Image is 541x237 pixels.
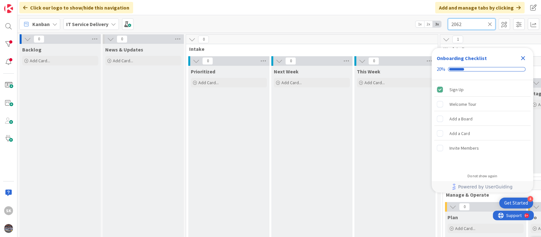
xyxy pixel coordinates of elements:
span: 1 [452,36,463,43]
div: Add a Board is incomplete. [434,112,531,126]
div: Checklist Container [432,48,533,193]
div: 9+ [32,3,35,8]
span: Plan [448,214,458,220]
span: 0 [202,57,213,65]
span: Do [531,214,537,220]
span: Next Week [274,68,299,75]
div: 20% [437,66,445,72]
span: 1x [415,21,424,27]
a: Powered by UserGuiding [435,181,530,193]
span: Intake [189,46,430,52]
span: News & Updates [105,46,143,53]
div: Close Checklist [518,53,528,63]
span: 0 [34,35,44,43]
b: IT Service Delivery [66,21,108,27]
span: Add Card... [30,58,50,64]
span: 0 [285,57,296,65]
div: Open Get Started checklist, remaining modules: 4 [499,198,533,208]
div: Sign Up [449,86,464,93]
img: avatar [4,224,13,233]
div: Add a Card [449,130,470,137]
div: Invite Members [449,144,479,152]
div: Sign Up is complete. [434,83,531,97]
div: Get Started [504,200,528,206]
span: Add Card... [113,58,133,64]
span: This Week [357,68,380,75]
div: Do not show again [467,173,497,179]
div: Onboarding Checklist [437,54,487,62]
div: Click our logo to show/hide this navigation [19,2,133,13]
div: Checklist progress: 20% [437,66,528,72]
span: Add Card... [455,226,475,231]
input: Quick Filter... [448,18,495,30]
img: Visit kanbanzone.com [4,4,13,13]
div: Invite Members is incomplete. [434,141,531,155]
div: SK [4,206,13,215]
span: Support [13,1,29,9]
span: 3x [433,21,441,27]
span: 0 [459,203,470,211]
span: 0 [198,36,209,43]
span: 0 [368,57,379,65]
span: 0 [117,35,127,43]
div: Add a Board [449,115,473,123]
span: Backlog [22,46,42,53]
span: Add Card... [364,80,385,85]
div: Add and manage tabs by clicking [435,2,525,13]
div: Footer [432,181,533,193]
span: Prioritized [191,68,215,75]
div: Add a Card is incomplete. [434,126,531,140]
span: Powered by UserGuiding [458,183,512,191]
span: 2x [424,21,433,27]
div: Checklist items [432,80,533,169]
span: Add Card... [198,80,219,85]
div: 4 [527,196,533,202]
span: Add Card... [281,80,302,85]
div: Welcome Tour is incomplete. [434,97,531,111]
span: Kanban [32,20,50,28]
div: Welcome Tour [449,100,476,108]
